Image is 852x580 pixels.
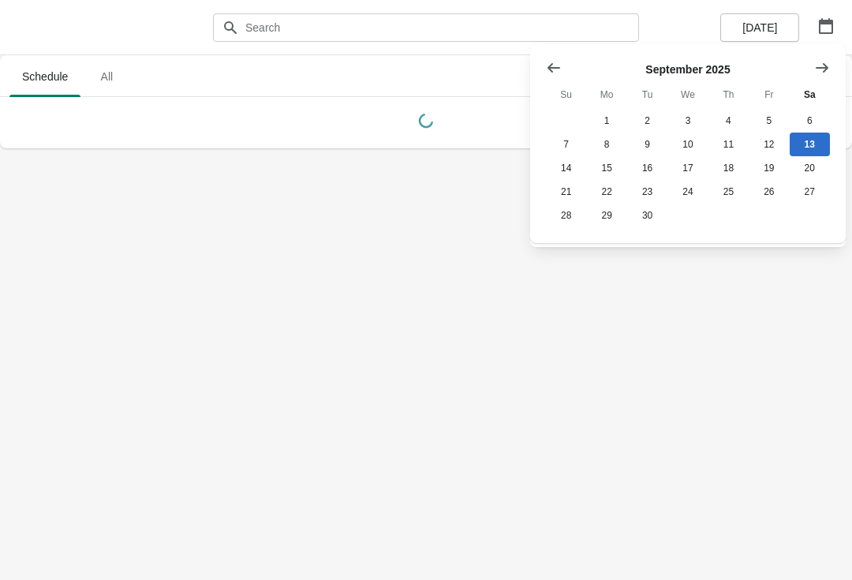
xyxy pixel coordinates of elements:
button: Thursday September 11 2025 [708,133,749,156]
button: Monday September 29 2025 [586,204,626,227]
input: Search [245,13,639,42]
button: Wednesday September 10 2025 [667,133,708,156]
button: Saturday September 20 2025 [790,156,830,180]
button: Monday September 1 2025 [586,109,626,133]
th: Thursday [708,80,749,109]
th: Tuesday [627,80,667,109]
button: Sunday September 28 2025 [546,204,586,227]
span: [DATE] [742,21,777,34]
button: Monday September 15 2025 [586,156,626,180]
button: Wednesday September 24 2025 [667,180,708,204]
button: Tuesday September 16 2025 [627,156,667,180]
button: Tuesday September 9 2025 [627,133,667,156]
th: Sunday [546,80,586,109]
button: Sunday September 21 2025 [546,180,586,204]
button: Today Saturday September 13 2025 [790,133,830,156]
th: Friday [749,80,789,109]
button: Tuesday September 23 2025 [627,180,667,204]
button: Thursday September 25 2025 [708,180,749,204]
button: Friday September 5 2025 [749,109,789,133]
button: Sunday September 7 2025 [546,133,586,156]
button: Show next month, October 2025 [808,54,836,82]
span: Schedule [9,62,80,91]
button: Friday September 19 2025 [749,156,789,180]
button: Saturday September 27 2025 [790,180,830,204]
button: Saturday September 6 2025 [790,109,830,133]
button: Tuesday September 30 2025 [627,204,667,227]
button: Friday September 12 2025 [749,133,789,156]
button: Thursday September 4 2025 [708,109,749,133]
th: Wednesday [667,80,708,109]
button: Wednesday September 17 2025 [667,156,708,180]
span: All [87,62,126,91]
button: [DATE] [720,13,799,42]
button: Thursday September 18 2025 [708,156,749,180]
button: Monday September 22 2025 [586,180,626,204]
th: Monday [586,80,626,109]
button: Friday September 26 2025 [749,180,789,204]
button: Monday September 8 2025 [586,133,626,156]
button: Sunday September 14 2025 [546,156,586,180]
button: Tuesday September 2 2025 [627,109,667,133]
button: Show previous month, August 2025 [540,54,568,82]
button: Wednesday September 3 2025 [667,109,708,133]
th: Saturday [790,80,830,109]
